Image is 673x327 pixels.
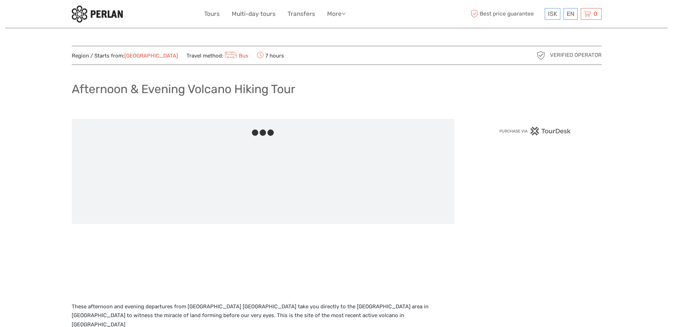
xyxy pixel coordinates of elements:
[232,9,276,19] a: Multi-day tours
[563,8,578,20] div: EN
[592,10,598,17] span: 0
[469,8,543,20] span: Best price guarantee
[535,50,547,61] img: verified_operator_grey_128.png
[499,127,571,135] img: PurchaseViaTourDesk.png
[187,50,249,60] span: Travel method:
[257,50,284,60] span: 7 hours
[548,10,557,17] span: ISK
[288,9,315,19] a: Transfers
[72,52,178,60] span: Region / Starts from:
[550,52,602,59] span: Verified Operator
[124,53,178,59] a: [GEOGRAPHIC_DATA]
[72,5,123,23] img: 288-6a22670a-0f57-43d8-a107-52fbc9b92f2c_logo_small.jpg
[72,82,295,96] h1: Afternoon & Evening Volcano Hiking Tour
[204,9,220,19] a: Tours
[327,9,346,19] a: More
[223,53,249,59] a: Bus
